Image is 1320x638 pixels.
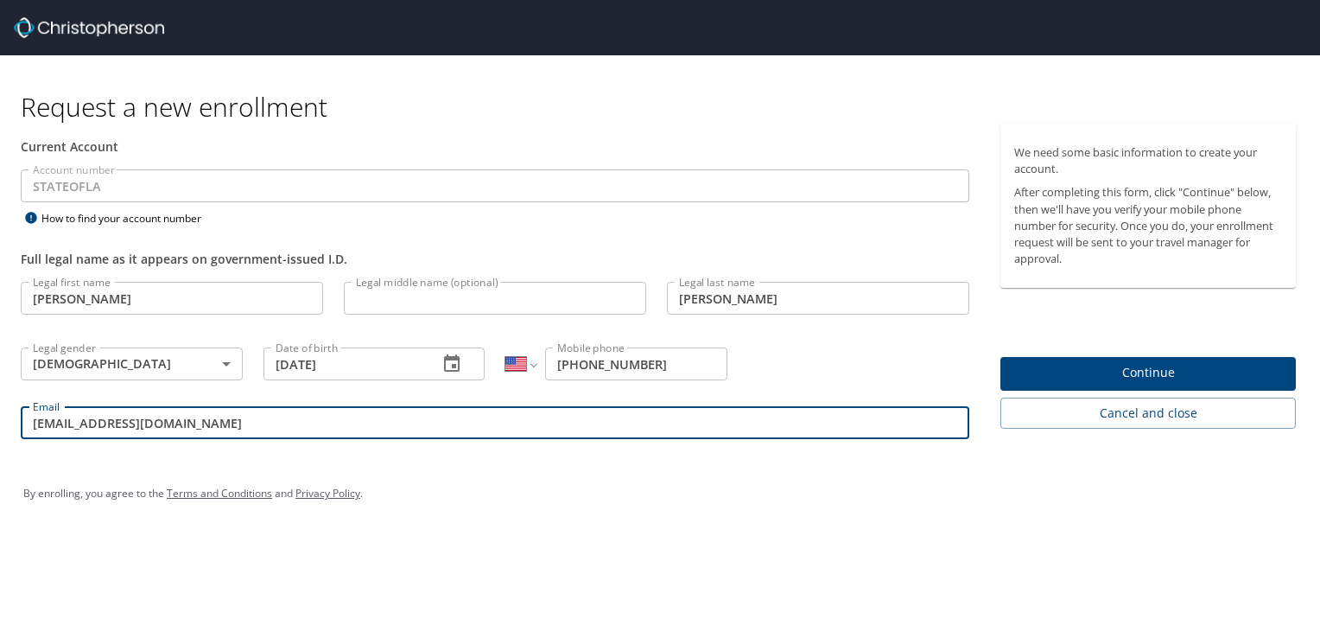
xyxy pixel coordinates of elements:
[295,486,360,501] a: Privacy Policy
[23,472,1297,515] div: By enrolling, you agree to the and .
[1014,144,1282,177] p: We need some basic information to create your account.
[21,137,969,156] div: Current Account
[1014,184,1282,267] p: After completing this form, click "Continue" below, then we'll have you verify your mobile phone ...
[263,348,425,380] input: MM/DD/YYYY
[167,486,272,501] a: Terms and Conditions
[1014,362,1282,384] span: Continue
[545,348,727,380] input: Enter phone number
[1000,398,1296,430] button: Cancel and close
[14,17,164,38] img: cbt logo
[21,348,243,380] div: [DEMOGRAPHIC_DATA]
[1014,403,1282,424] span: Cancel and close
[21,250,969,268] div: Full legal name as it appears on government-issued I.D.
[21,207,237,229] div: How to find your account number
[21,90,1310,124] h1: Request a new enrollment
[1000,357,1296,391] button: Continue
